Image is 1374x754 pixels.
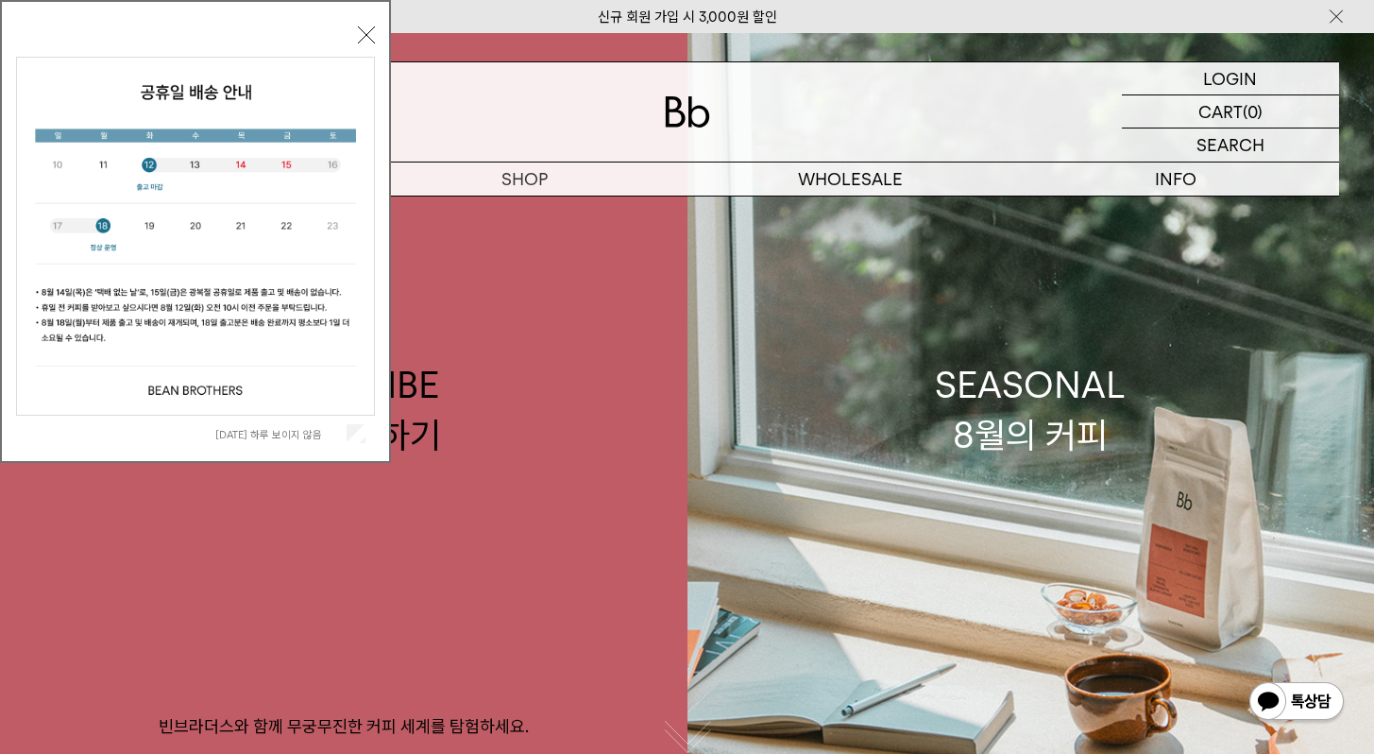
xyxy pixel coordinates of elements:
a: 신규 회원 가입 시 3,000원 할인 [598,9,777,26]
button: 닫기 [358,26,375,43]
p: (0) [1243,95,1263,128]
p: LOGIN [1203,62,1257,94]
img: 로고 [665,96,710,128]
a: LOGIN [1122,62,1339,95]
p: CART [1198,95,1243,128]
a: SHOP [362,163,687,196]
img: 카카오톡 채널 1:1 채팅 버튼 [1247,680,1346,726]
p: WHOLESALE [687,163,1013,196]
label: [DATE] 하루 보이지 않음 [215,428,343,441]
div: SEASONAL 8월의 커피 [935,360,1126,460]
p: INFO [1013,163,1339,196]
p: SEARCH [1196,129,1264,162]
img: cb63d4bbb2e6550c365f227fdc69b27f_113810.jpg [17,58,374,415]
a: CART (0) [1122,95,1339,129]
